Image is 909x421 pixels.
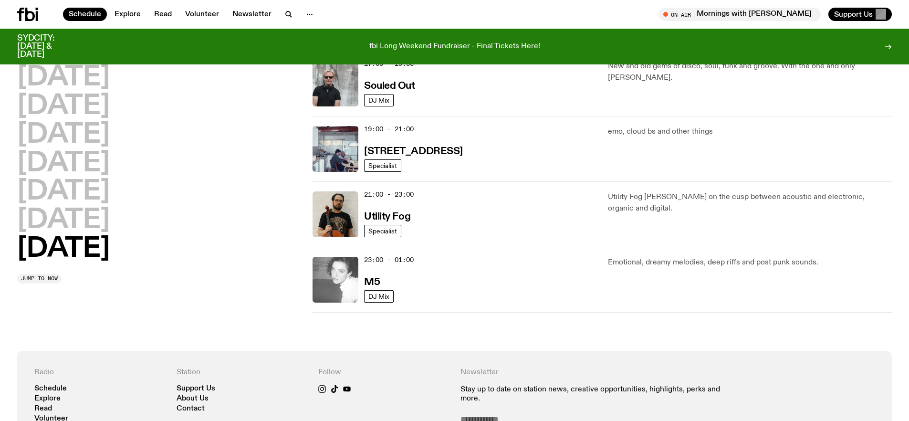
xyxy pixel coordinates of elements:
[179,8,225,21] a: Volunteer
[63,8,107,21] a: Schedule
[17,236,110,263] button: [DATE]
[828,8,892,21] button: Support Us
[177,405,205,412] a: Contact
[34,385,67,392] a: Schedule
[34,405,52,412] a: Read
[109,8,146,21] a: Explore
[177,368,307,377] h4: Station
[608,257,892,268] p: Emotional, dreamy melodies, deep riffs and post punk sounds.
[17,207,110,234] button: [DATE]
[658,8,821,21] button: On AirMornings with [PERSON_NAME] / absolute cinema
[368,162,397,169] span: Specialist
[17,150,110,177] button: [DATE]
[368,228,397,235] span: Specialist
[177,395,209,402] a: About Us
[313,61,358,106] img: Stephen looks directly at the camera, wearing a black tee, black sunglasses and headphones around...
[364,255,414,264] span: 23:00 - 01:00
[460,368,733,377] h4: Newsletter
[460,385,733,403] p: Stay up to date on station news, creative opportunities, highlights, perks and more.
[364,277,380,287] h3: M5
[364,210,410,222] a: Utility Fog
[313,191,358,237] img: Peter holds a cello, wearing a black graphic tee and glasses. He looks directly at the camera aga...
[364,81,415,91] h3: Souled Out
[834,10,873,19] span: Support Us
[364,147,463,157] h3: [STREET_ADDRESS]
[368,97,389,104] span: DJ Mix
[364,225,401,237] a: Specialist
[368,293,389,300] span: DJ Mix
[34,395,61,402] a: Explore
[369,42,540,51] p: fbi Long Weekend Fundraiser - Final Tickets Here!
[364,212,410,222] h3: Utility Fog
[17,179,110,205] button: [DATE]
[364,190,414,199] span: 21:00 - 23:00
[17,64,110,91] button: [DATE]
[364,145,463,157] a: [STREET_ADDRESS]
[364,94,394,106] a: DJ Mix
[34,368,165,377] h4: Radio
[17,34,78,59] h3: SYDCITY: [DATE] & [DATE]
[21,276,58,281] span: Jump to now
[318,368,449,377] h4: Follow
[313,126,358,172] img: Pat sits at a dining table with his profile facing the camera. Rhea sits to his left facing the c...
[364,79,415,91] a: Souled Out
[364,125,414,134] span: 19:00 - 21:00
[17,93,110,120] button: [DATE]
[227,8,277,21] a: Newsletter
[17,122,110,148] button: [DATE]
[608,126,892,137] p: emo, cloud bs and other things
[608,61,892,84] p: New and old gems of disco, soul, funk and groove. With the one and only [PERSON_NAME].
[177,385,215,392] a: Support Us
[608,191,892,214] p: Utility Fog [PERSON_NAME] on the cusp between acoustic and electronic, organic and digital.
[17,274,62,284] button: Jump to now
[364,275,380,287] a: M5
[313,257,358,303] img: A black and white photo of Lilly wearing a white blouse and looking up at the camera.
[148,8,178,21] a: Read
[364,290,394,303] a: DJ Mix
[364,159,401,172] a: Specialist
